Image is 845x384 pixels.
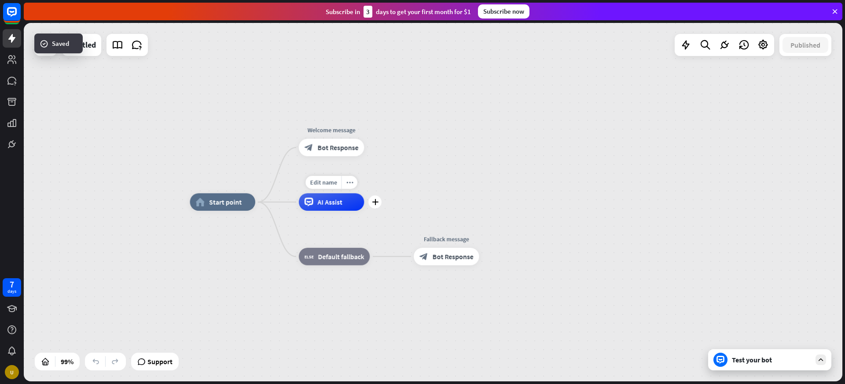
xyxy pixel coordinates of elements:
[419,252,428,261] i: block_bot_response
[292,126,371,134] div: Welcome message
[58,354,76,369] div: 99%
[407,235,485,243] div: Fallback message
[317,198,342,206] span: AI Assist
[67,34,96,56] div: Untitled
[52,39,69,48] span: Saved
[305,143,313,152] i: block_bot_response
[7,4,33,30] button: Open LiveChat chat widget
[5,365,19,379] div: U
[372,199,378,205] i: plus
[147,354,173,369] span: Support
[478,4,529,19] div: Subscribe now
[10,280,14,288] div: 7
[305,252,314,261] i: block_fallback
[433,252,474,261] span: Bot Response
[732,355,811,364] div: Test your bot
[209,198,242,206] span: Start point
[783,37,828,53] button: Published
[3,278,21,297] a: 7 days
[195,198,205,206] i: home_2
[364,6,372,18] div: 3
[317,143,358,152] span: Bot Response
[326,6,471,18] div: Subscribe in days to get your first month for $1
[7,288,16,295] div: days
[310,179,337,186] span: Edit name
[40,39,48,48] i: success
[346,179,353,186] i: more_horiz
[318,252,364,261] span: Default fallback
